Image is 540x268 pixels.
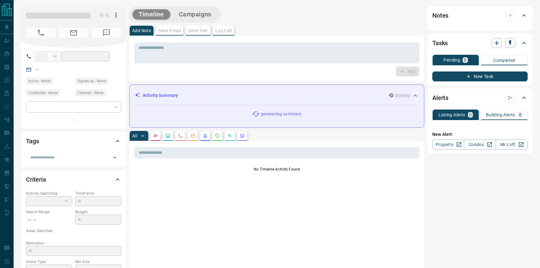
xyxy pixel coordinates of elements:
div: Tasks [432,36,528,50]
span: Claimed - Never [77,90,104,96]
p: 0 [469,113,472,117]
p: Timeframe: [75,191,121,196]
p: Pending [443,58,460,62]
span: Active - Never [28,78,51,84]
span: No Number [26,28,56,38]
h2: Alerts [432,93,448,103]
button: New Task [432,71,528,81]
a: Mr.Loft [496,140,528,149]
h2: Criteria [26,175,46,184]
p: Listing Alerts [438,113,465,117]
h2: Notes [432,11,448,20]
span: No Number [92,28,121,38]
p: generating summary [261,111,301,117]
p: Min Size: [75,259,121,265]
h2: Tasks [432,38,448,48]
p: 0 [464,58,466,62]
p: Motivation: [26,240,121,246]
svg: Requests [215,133,220,138]
a: -- [36,67,38,72]
svg: Notes [153,133,158,138]
p: Completed [493,58,515,63]
p: Budget: [75,209,121,215]
p: Search Range: [26,209,72,215]
a: Property [432,140,464,149]
p: No Timeline Activity Found [134,166,419,172]
a: Condos [464,140,496,149]
svg: Calls [178,133,183,138]
p: 0 [519,113,521,117]
div: Criteria [26,172,121,187]
svg: Emails [190,133,195,138]
span: Contacted - Never [28,90,58,96]
svg: Opportunities [227,133,232,138]
div: Alerts [432,90,528,105]
h2: Tags [26,136,39,146]
div: Notes [432,8,528,23]
p: Add Note [132,28,151,33]
p: Actively Searching: [26,191,72,196]
button: Open [110,153,119,162]
svg: Agent Actions [240,133,245,138]
div: Tags [26,134,121,149]
button: Campaigns [173,9,218,19]
span: Signed up - Never [77,78,106,84]
svg: Lead Browsing Activity [166,133,171,138]
svg: Listing Alerts [203,133,208,138]
p: -- - -- [26,215,72,225]
p: Building Alerts [486,113,515,117]
p: Activity Summary [143,92,178,99]
span: No Email [59,28,89,38]
p: Areas Searched: [26,228,121,234]
div: Activity Summary [135,90,419,101]
button: Timeline [132,9,170,19]
p: All [132,134,137,138]
p: New Alert: [432,131,528,138]
p: Home Type: [26,259,72,265]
